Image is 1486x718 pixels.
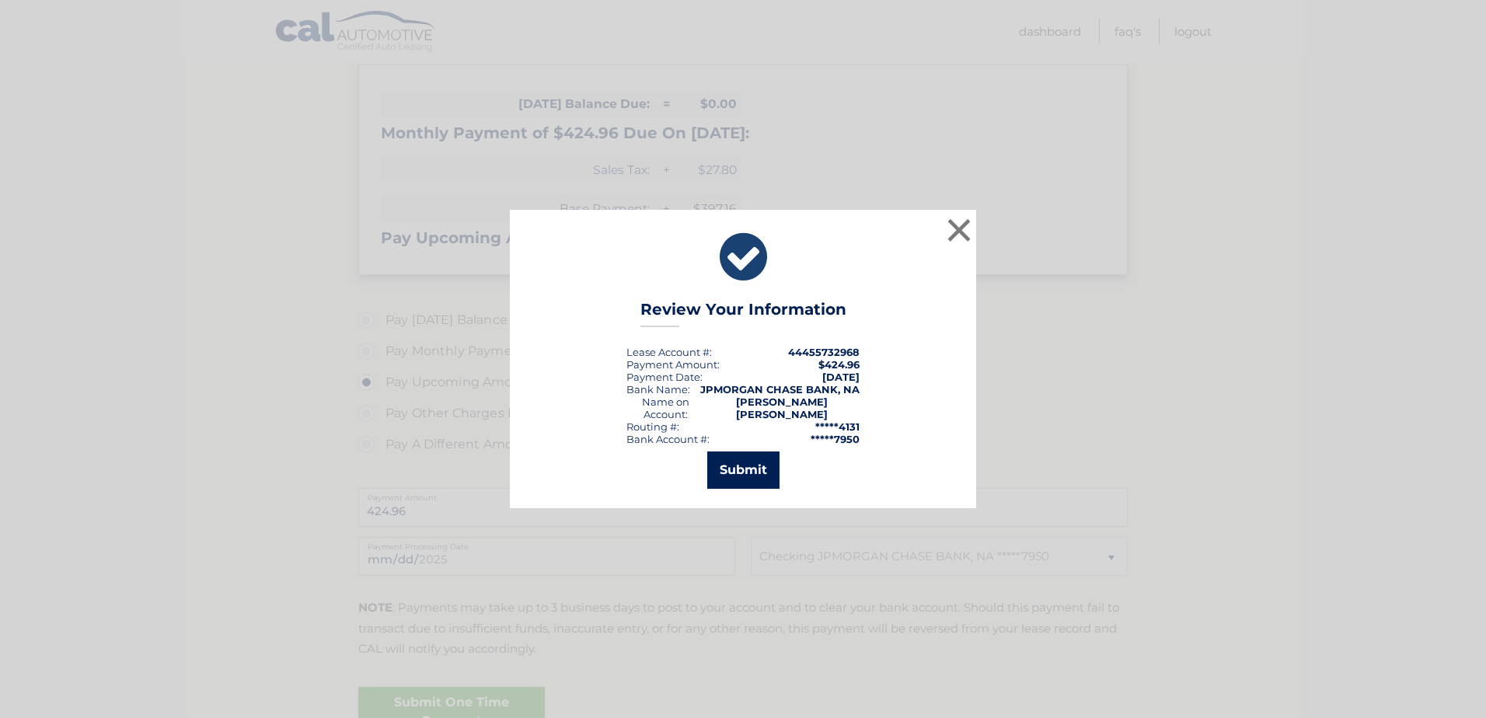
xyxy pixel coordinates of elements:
[626,433,710,445] div: Bank Account #:
[788,346,860,358] strong: 44455732968
[626,358,720,371] div: Payment Amount:
[626,346,712,358] div: Lease Account #:
[736,396,828,420] strong: [PERSON_NAME] [PERSON_NAME]
[944,214,975,246] button: ×
[626,396,705,420] div: Name on Account:
[626,371,703,383] div: :
[626,420,679,433] div: Routing #:
[822,371,860,383] span: [DATE]
[626,383,690,396] div: Bank Name:
[818,358,860,371] span: $424.96
[626,371,700,383] span: Payment Date
[707,451,780,489] button: Submit
[700,383,860,396] strong: JPMORGAN CHASE BANK, NA
[640,300,846,327] h3: Review Your Information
